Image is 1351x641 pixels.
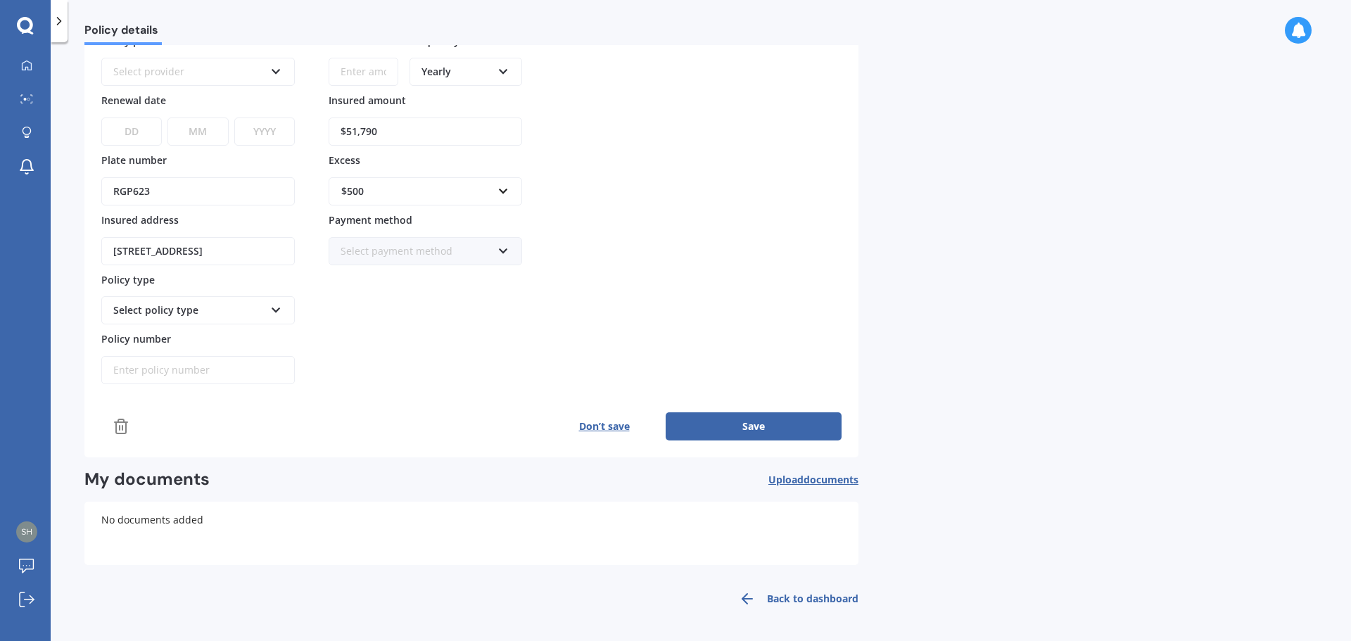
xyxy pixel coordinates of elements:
[329,213,412,227] span: Payment method
[543,412,666,440] button: Don’t save
[84,23,162,42] span: Policy details
[329,94,406,107] span: Insured amount
[113,303,265,318] div: Select policy type
[101,272,155,286] span: Policy type
[768,469,858,490] button: Uploaddocuments
[341,184,493,199] div: $500
[113,64,265,80] div: Select provider
[329,58,398,86] input: Enter amount
[666,412,842,440] button: Save
[16,521,37,542] img: 21c78da0a76dc4de689f2d4288ec2f00
[101,94,166,107] span: Renewal date
[730,582,858,616] a: Back to dashboard
[101,153,167,167] span: Plate number
[101,213,179,227] span: Insured address
[421,64,492,80] div: Yearly
[101,237,295,265] input: Enter address
[341,243,492,259] div: Select payment method
[101,177,295,205] input: Enter plate number
[768,474,858,485] span: Upload
[329,118,522,146] input: Enter amount
[804,473,858,486] span: documents
[101,356,295,384] input: Enter policy number
[84,469,210,490] h2: My documents
[329,153,360,167] span: Excess
[101,332,171,345] span: Policy number
[84,502,858,565] div: No documents added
